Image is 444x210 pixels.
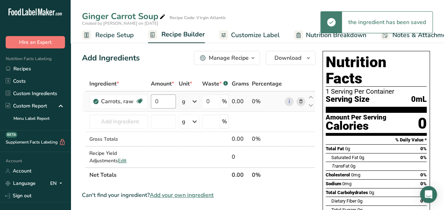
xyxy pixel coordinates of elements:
[420,181,427,186] span: 0%
[331,163,349,169] span: Fat
[82,191,315,199] div: Can't find your ingredient?
[285,97,294,106] a: i
[6,132,17,138] div: BETA
[95,30,134,40] span: Recipe Setup
[6,102,47,110] div: Custom Report
[148,27,205,43] a: Recipe Builder
[350,163,355,169] span: 0g
[306,30,366,40] span: Nutrition Breakdown
[89,135,148,143] div: Gross Totals
[89,115,148,129] input: Add Ingredient
[420,155,427,160] span: 0%
[150,191,214,199] span: Add your own ingredient
[326,172,350,177] span: Cholesterol
[326,181,341,186] span: Sodium
[232,97,249,106] div: 0.00
[82,10,167,23] div: Ginger Carrot Soup
[326,190,368,195] span: Total Carbohydrates
[202,80,228,88] div: Waste
[101,97,135,106] div: Carrots, raw
[351,172,360,177] span: 0mg
[6,36,65,48] button: Hire an Expert
[411,95,427,104] span: 0mL
[182,97,185,106] div: g
[252,97,282,106] div: 0%
[345,146,350,151] span: 0g
[420,186,437,203] div: Open Intercom Messenger
[326,114,386,121] div: Amount Per Serving
[209,54,249,62] div: Manage Recipe
[219,27,280,43] a: Customize Label
[326,121,386,131] div: Calories
[266,51,315,65] button: Download
[231,30,280,40] span: Customize Label
[326,136,427,144] section: % Daily Value *
[88,167,230,182] th: Net Totals
[294,27,366,43] a: Nutrition Breakdown
[232,153,249,161] div: 0
[89,80,119,88] span: Ingredient
[161,30,205,39] span: Recipe Builder
[6,177,36,189] a: Language
[179,80,192,88] span: Unit
[342,12,432,33] div: the ingredient has been saved
[250,167,283,182] th: 0%
[252,135,282,143] div: 0%
[118,157,126,164] span: Edit
[194,51,260,65] button: Manage Recipe
[50,179,65,188] div: EN
[252,80,282,88] span: Percentage
[82,21,158,26] span: Created by [PERSON_NAME] on [DATE]
[170,14,226,21] div: Recipe Code: Virgin Atlantic
[230,167,250,182] th: 0.00
[357,198,362,204] span: 0g
[418,114,427,133] div: 0
[151,80,174,88] span: Amount
[326,88,427,95] div: 1 Serving Per Container
[326,54,427,87] h1: Nutrition Facts
[331,163,343,169] i: Trans
[89,150,148,164] div: Recipe Yield Adjustments
[359,155,364,160] span: 0g
[342,181,351,186] span: 0mg
[369,190,374,195] span: 0g
[420,146,427,151] span: 0%
[232,135,249,143] div: 0.00
[82,52,140,64] div: Add Ingredients
[182,117,185,126] div: g
[331,155,358,160] span: Saturated Fat
[420,172,427,177] span: 0%
[82,27,134,43] a: Recipe Setup
[326,95,369,104] span: Serving Size
[326,146,344,151] span: Total Fat
[274,54,301,62] span: Download
[232,80,249,88] span: Grams
[331,198,356,204] span: Dietary Fiber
